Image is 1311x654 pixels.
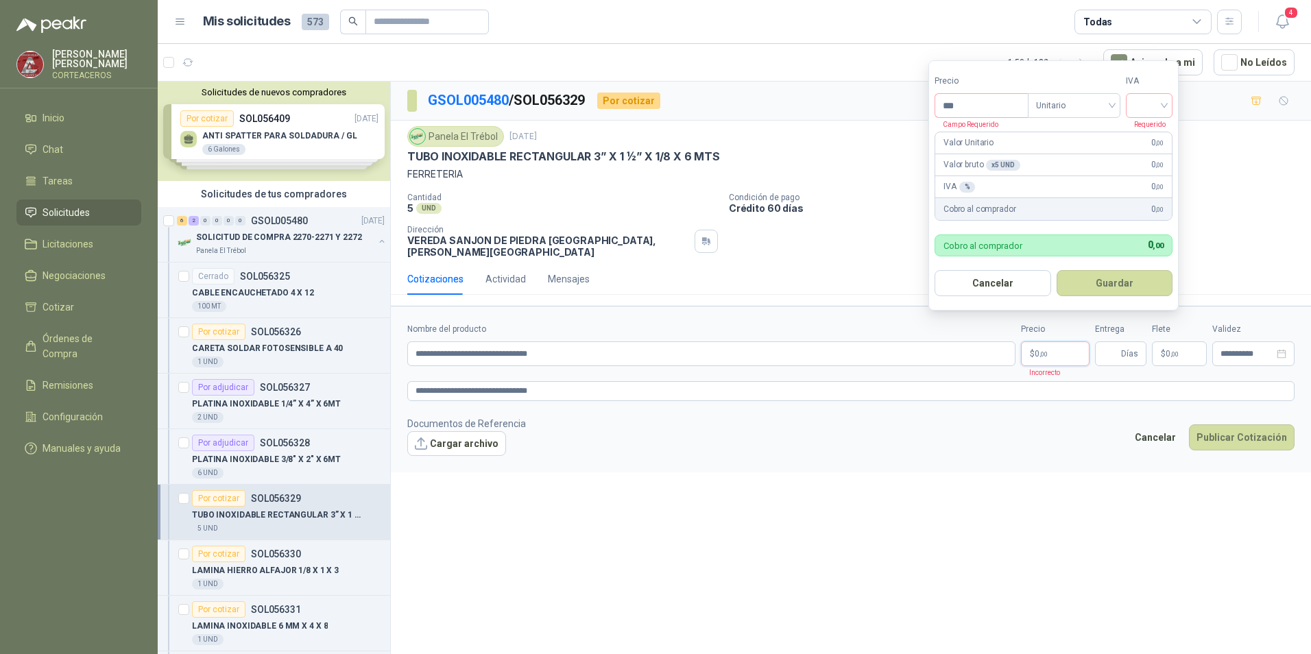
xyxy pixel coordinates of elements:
span: 573 [302,14,329,30]
span: 0 [1148,239,1164,250]
img: Company Logo [177,234,193,251]
span: Inicio [43,110,64,125]
p: SOL056330 [251,549,301,559]
p: FERRETERIA [407,167,1295,182]
div: 0 [200,216,211,226]
p: $ 0,00 [1152,341,1207,366]
div: Por adjudicar [192,379,254,396]
p: SOLICITUD DE COMPRA 2270-2271 Y 2272 [196,231,362,244]
button: Asignado a mi [1103,49,1203,75]
p: [DATE] [361,215,385,228]
span: Remisiones [43,378,93,393]
div: 5 UND [192,523,224,534]
p: Cobro al comprador [943,203,1015,216]
p: Incorrecto [1021,366,1060,378]
img: Logo peakr [16,16,86,33]
p: SOL056329 [251,494,301,503]
a: Por adjudicarSOL056328PLATINA INOXIDABLE 3/8" X 2" X 6MT6 UND [158,429,390,485]
p: [DATE] [509,130,537,143]
label: Nombre del producto [407,323,1015,336]
span: search [348,16,358,26]
span: ,00 [1153,241,1164,250]
p: SOL056325 [240,271,290,281]
div: 0 [224,216,234,226]
p: PLATINA INOXIDABLE 1/4” X 4” X 6MT [192,398,341,411]
div: Por cotizar [192,601,245,618]
span: Licitaciones [43,237,93,252]
button: Publicar Cotización [1189,424,1295,450]
a: Por cotizarSOL056330LAMINA HIERRO ALFAJOR 1/8 X 1 X 31 UND [158,540,390,596]
label: IVA [1126,75,1172,88]
a: Tareas [16,168,141,194]
div: Por cotizar [192,324,245,340]
div: Solicitudes de tus compradores [158,181,390,207]
span: Solicitudes [43,205,90,220]
div: Por cotizar [192,490,245,507]
div: Todas [1083,14,1112,29]
div: Mensajes [548,271,590,287]
a: Por cotizarSOL056331LAMINA INOXIDABLE 6 MM X 4 X 81 UND [158,596,390,651]
div: Por cotizar [192,546,245,562]
p: Campo Requerido [935,118,998,130]
p: VEREDA SANJON DE PIEDRA [GEOGRAPHIC_DATA] , [PERSON_NAME][GEOGRAPHIC_DATA] [407,234,689,258]
span: Chat [43,142,63,157]
p: SOL056326 [251,327,301,337]
div: Solicitudes de nuevos compradoresPor cotizarSOL056409[DATE] ANTI SPATTER PARA SOLDADURA / GL6 Gal... [158,82,390,181]
p: Documentos de Referencia [407,416,526,431]
a: Por cotizarSOL056329TUBO INOXIDABLE RECTANGULAR 3” X 1 ½” X 1/8 X 6 MTS5 UND [158,485,390,540]
span: Unitario [1036,95,1112,116]
p: CABLE ENCAUCHETADO 4 X 12 [192,287,314,300]
div: Panela El Trébol [407,126,504,147]
p: Dirección [407,225,689,234]
span: 0 [1166,350,1179,358]
a: CerradoSOL056325CABLE ENCAUCHETADO 4 X 12100 MT [158,263,390,318]
a: Negociaciones [16,263,141,289]
div: x 5 UND [986,160,1020,171]
p: SOL056328 [260,438,310,448]
div: UND [416,203,442,214]
p: / SOL056329 [428,90,586,111]
a: Manuales y ayuda [16,435,141,461]
img: Company Logo [17,51,43,77]
button: Cargar archivo [407,431,506,456]
p: Condición de pago [729,193,1306,202]
a: Licitaciones [16,231,141,257]
div: 0 [212,216,222,226]
span: Tareas [43,173,73,189]
label: Entrega [1095,323,1146,336]
a: Remisiones [16,372,141,398]
span: ,00 [1155,161,1164,169]
span: Manuales y ayuda [43,441,121,456]
label: Precio [935,75,1028,88]
span: 4 [1284,6,1299,19]
button: 4 [1270,10,1295,34]
p: LAMINA HIERRO ALFAJOR 1/8 X 1 X 3 [192,564,339,577]
p: Valor bruto [943,158,1020,171]
p: SOL056331 [251,605,301,614]
a: Cotizar [16,294,141,320]
p: PLATINA INOXIDABLE 3/8" X 2" X 6MT [192,453,341,466]
span: Días [1121,342,1138,365]
span: ,00 [1155,183,1164,191]
p: SOL056327 [260,383,310,392]
p: IVA [943,180,975,193]
span: Órdenes de Compra [43,331,128,361]
div: 2 [189,216,199,226]
div: 2 UND [192,412,224,423]
p: $0,00 [1021,341,1090,366]
div: Por adjudicar [192,435,254,451]
p: LAMINA INOXIDABLE 6 MM X 4 X 8 [192,620,328,633]
button: No Leídos [1214,49,1295,75]
div: Por cotizar [597,93,660,109]
a: GSOL005480 [428,92,509,108]
span: ,00 [1155,139,1164,147]
label: Validez [1212,323,1295,336]
p: CORTEACEROS [52,71,141,80]
a: 6 2 0 0 0 0 GSOL005480[DATE] Company LogoSOLICITUD DE COMPRA 2270-2271 Y 2272Panela El Trébol [177,213,387,256]
a: Solicitudes [16,199,141,226]
div: 6 [177,216,187,226]
div: % [959,182,976,193]
a: Por cotizarSOL056326CARETA SOLDAR FOTOSENSIBLE A 401 UND [158,318,390,374]
p: TUBO INOXIDABLE RECTANGULAR 3” X 1 ½” X 1/8 X 6 MTS [192,509,363,522]
label: Flete [1152,323,1207,336]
